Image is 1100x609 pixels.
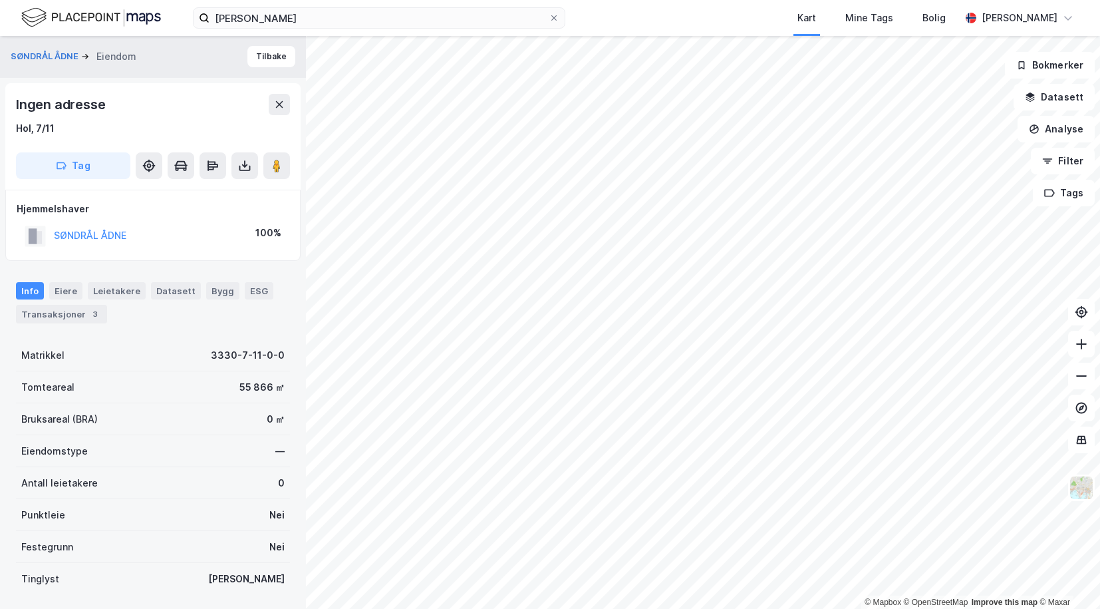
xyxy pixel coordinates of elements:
[275,443,285,459] div: —
[269,539,285,555] div: Nei
[904,598,968,607] a: OpenStreetMap
[96,49,136,65] div: Eiendom
[21,507,65,523] div: Punktleie
[21,539,73,555] div: Festegrunn
[1018,116,1095,142] button: Analyse
[16,152,130,179] button: Tag
[278,475,285,491] div: 0
[21,347,65,363] div: Matrikkel
[865,598,901,607] a: Mapbox
[16,305,107,323] div: Transaksjoner
[239,379,285,395] div: 55 866 ㎡
[255,225,281,241] div: 100%
[16,94,108,115] div: Ingen adresse
[267,411,285,427] div: 0 ㎡
[16,282,44,300] div: Info
[845,10,893,26] div: Mine Tags
[21,443,88,459] div: Eiendomstype
[21,379,74,395] div: Tomteareal
[211,347,285,363] div: 3330-7-11-0-0
[11,50,81,63] button: SØNDRÅL ÅDNE
[17,201,289,217] div: Hjemmelshaver
[1033,545,1100,609] iframe: Chat Widget
[1031,148,1095,174] button: Filter
[21,475,98,491] div: Antall leietakere
[209,8,549,28] input: Søk på adresse, matrikkel, gårdeiere, leietakere eller personer
[972,598,1037,607] a: Improve this map
[797,10,816,26] div: Kart
[922,10,946,26] div: Bolig
[151,282,201,300] div: Datasett
[49,282,82,300] div: Eiere
[1033,180,1095,206] button: Tags
[16,120,55,136] div: Hol, 7/11
[247,46,295,67] button: Tilbake
[21,6,161,29] img: logo.f888ab2527a4732fd821a326f86c7f29.svg
[208,571,285,587] div: [PERSON_NAME]
[1005,52,1095,79] button: Bokmerker
[206,282,239,300] div: Bygg
[269,507,285,523] div: Nei
[982,10,1057,26] div: [PERSON_NAME]
[88,282,146,300] div: Leietakere
[21,411,98,427] div: Bruksareal (BRA)
[88,307,102,321] div: 3
[1014,84,1095,110] button: Datasett
[1069,475,1094,501] img: Z
[21,571,59,587] div: Tinglyst
[245,282,273,300] div: ESG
